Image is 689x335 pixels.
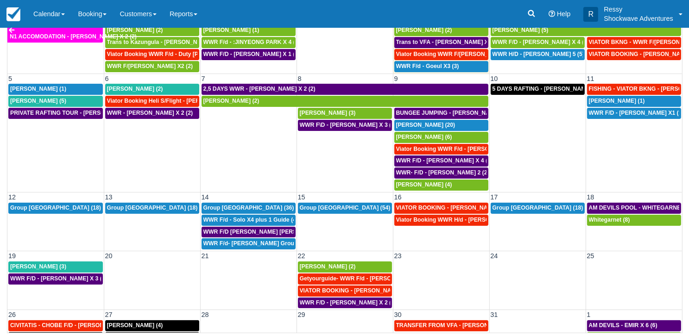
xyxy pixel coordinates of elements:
span: Viator Booking WWR F/d - Duty [PERSON_NAME] 2 (2) [107,51,254,57]
span: [PERSON_NAME] (2) [300,263,356,270]
a: WWR F/D - [PERSON_NAME] X1 (1) [587,108,682,119]
span: Viator Booking WWR F/d - [PERSON_NAME] [PERSON_NAME] X2 (2) [396,146,582,152]
span: Viator Booking WWR F/[PERSON_NAME] X 2 (2) [396,51,525,57]
span: Group [GEOGRAPHIC_DATA] (18) [107,205,198,211]
a: [PERSON_NAME] (1) [587,96,682,107]
a: WWR F/d - Solo X4 plus 1 Guide (4) [202,215,296,226]
span: 25 [586,252,595,260]
span: 16 [393,193,403,201]
a: Trans to VFA - [PERSON_NAME] X 2 (2) [394,37,488,48]
a: WWR F/D - [PERSON_NAME] X 4 (4) [491,37,585,48]
span: 5 DAYS RAFTING - [PERSON_NAME] X 2 (4) [493,86,610,92]
a: [PERSON_NAME] (2) [298,261,392,273]
span: WWR- F/D - [PERSON_NAME] 2 (2) [396,169,489,176]
a: TRANSFER FROM VFA - [PERSON_NAME] X 7 adults + 2 adults (9) [394,320,488,331]
a: Viator Booking WWR F/d - [PERSON_NAME] [PERSON_NAME] X2 (2) [394,144,488,155]
span: [PERSON_NAME] (5) [10,98,66,104]
span: PRIVATE RAFTING TOUR - [PERSON_NAME] X 5 (5) [10,110,149,116]
span: Whitegarnet (8) [589,217,630,223]
a: WWR F/[PERSON_NAME] X2 (2) [105,61,199,72]
span: 24 [490,252,499,260]
a: Group [GEOGRAPHIC_DATA] (54) [298,203,392,214]
a: VIATOR BOOKING - [PERSON_NAME] 2 (2) [587,49,682,60]
a: PRIVATE RAFTING TOUR - [PERSON_NAME] X 5 (5) [8,108,103,119]
a: FISHING - VIATOR BKNG - [PERSON_NAME] 2 (2) [587,84,682,95]
p: Shockwave Adventures [604,14,673,23]
span: [PERSON_NAME] (2) [203,98,259,104]
span: [PERSON_NAME] (4) [107,322,163,329]
span: 23 [393,252,403,260]
span: TRANSFER FROM VFA - [PERSON_NAME] X 7 adults + 2 adults (9) [396,322,575,329]
span: 26 [7,311,17,318]
a: VIATOR BOOKING - [PERSON_NAME] X2 (2) [298,285,392,297]
span: 31 [490,311,499,318]
span: CIVITATIS - CHOBE F/D - [PERSON_NAME] X 1 (1) [10,322,144,329]
a: [PERSON_NAME] (4) [394,180,488,191]
span: WWR F/D - [PERSON_NAME] X1 (1) [589,110,684,116]
span: [PERSON_NAME] (6) [396,134,452,140]
span: 7 [201,75,206,82]
span: 28 [201,311,210,318]
a: Viator Booking Heli S/Flight - [PERSON_NAME] X 1 (1) [105,96,199,107]
span: WWR F/d - Solo X4 plus 1 Guide (4) [203,217,298,223]
a: WWR H/D - [PERSON_NAME] 5 (5) [491,49,585,60]
span: 1 [586,311,592,318]
a: BUNGEE JUMPING - [PERSON_NAME] 2 (2) [394,108,488,119]
a: Viator Booking WWR F/d - Duty [PERSON_NAME] 2 (2) [105,49,199,60]
span: 11 [586,75,595,82]
span: WWR H/D - [PERSON_NAME] 5 (5) [493,51,584,57]
a: [PERSON_NAME] (2) [105,84,199,95]
span: [PERSON_NAME] (1) [10,86,66,92]
a: AM DEVILS POOL - WHITEGARNET X4 (4) [587,203,682,214]
span: [PERSON_NAME] (3) [300,110,356,116]
span: [PERSON_NAME] (20) [396,122,455,128]
a: [PERSON_NAME] (2) [105,25,199,36]
a: WWR F\D - [PERSON_NAME] X 3 (3) [298,120,392,131]
span: WWR F/d- [PERSON_NAME] Group X 30 (30) [203,240,323,247]
span: 27 [104,311,114,318]
span: WWR F/D - [PERSON_NAME] X 1 (1) [203,51,300,57]
span: 15 [297,193,306,201]
span: Help [557,10,571,18]
span: 18 [586,193,595,201]
a: Group [GEOGRAPHIC_DATA] (18) [105,203,199,214]
span: 21 [201,252,210,260]
span: [PERSON_NAME] (1) [203,27,259,33]
span: BUNGEE JUMPING - [PERSON_NAME] 2 (2) [396,110,514,116]
a: Viator Booking WWR F/[PERSON_NAME] X 2 (2) [394,49,488,60]
span: 19 [7,252,17,260]
span: N1 ACCOMODATION - [PERSON_NAME] X 2 (2) [10,33,137,40]
span: WWR F/D [PERSON_NAME] [PERSON_NAME] GROVVE X2 (1) [203,229,370,235]
a: WWR- F/D - [PERSON_NAME] 2 (2) [394,167,488,179]
span: 2,5 DAYS WWR - [PERSON_NAME] X 2 (2) [203,86,316,92]
a: [PERSON_NAME] (3) [8,261,103,273]
a: Group [GEOGRAPHIC_DATA] (36) [202,203,296,214]
a: Group [GEOGRAPHIC_DATA] (18) [8,203,103,214]
span: 17 [490,193,499,201]
a: AM DEVILS - EMIR X 6 (6) [587,320,682,331]
a: 5 DAYS RAFTING - [PERSON_NAME] X 2 (4) [491,84,585,95]
span: 6 [104,75,110,82]
span: Group [GEOGRAPHIC_DATA] (54) [300,205,391,211]
span: WWR F/D - [PERSON_NAME] X 3 (3) [10,275,107,282]
span: WWR F/[PERSON_NAME] X2 (2) [107,63,193,69]
span: Trans to VFA - [PERSON_NAME] X 2 (2) [396,39,502,45]
span: 29 [297,311,306,318]
a: WWR F/D [PERSON_NAME] [PERSON_NAME] GROVVE X2 (1) [202,227,296,238]
span: 14 [201,193,210,201]
span: 12 [7,193,17,201]
span: [PERSON_NAME] (4) [396,181,452,188]
a: [PERSON_NAME] (1) [8,84,103,95]
a: [PERSON_NAME] (5) [491,25,682,36]
a: Getyourguide- WWR F/d - [PERSON_NAME] 2 (2) [298,273,392,285]
a: WWR F/d - :JINYEONG PARK X 4 (4) [202,37,296,48]
span: [PERSON_NAME] (2) [107,86,163,92]
a: VIATOR BOOKING - [PERSON_NAME] X 4 (4) [394,203,488,214]
span: WWR F/D - [PERSON_NAME] X 4 (4) [396,157,493,164]
a: CIVITATIS - CHOBE F/D - [PERSON_NAME] X 1 (1) [8,320,103,331]
span: WWR F/D - [PERSON_NAME] X 4 (4) [493,39,589,45]
a: WWR F/D - [PERSON_NAME] X 2 (2) [298,298,392,309]
a: [PERSON_NAME] (6) [394,132,488,143]
a: WWR F/D - [PERSON_NAME] X 3 (3) [8,273,103,285]
a: N1 ACCOMODATION - [PERSON_NAME] X 2 (2) [7,25,103,43]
